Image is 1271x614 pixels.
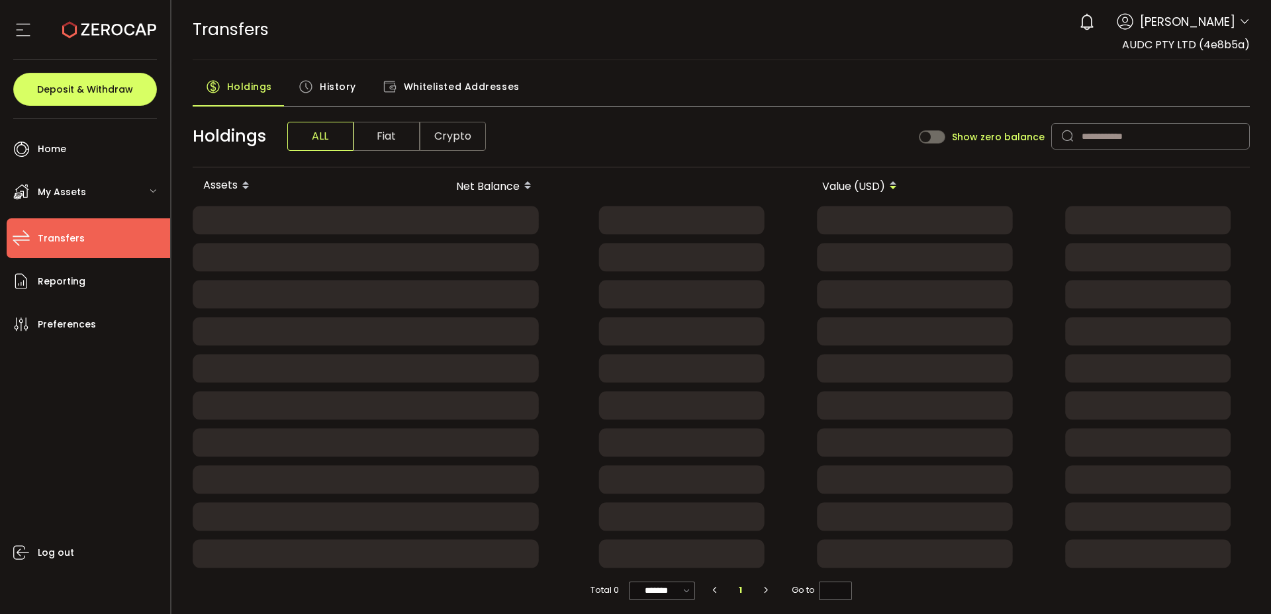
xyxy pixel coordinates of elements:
span: My Assets [38,183,86,202]
span: Home [38,140,66,159]
span: Preferences [38,315,96,334]
span: Go to [792,581,852,599]
button: Deposit & Withdraw [13,73,157,106]
span: AUDC PTY LTD (4e8b5a) [1122,37,1250,52]
span: Fiat [353,122,420,151]
span: Crypto [420,122,486,151]
span: Transfers [193,18,269,41]
div: Value (USD) [725,175,908,197]
span: Show zero balance [952,132,1045,142]
span: [PERSON_NAME] [1140,13,1235,30]
span: Transfers [38,229,85,248]
span: Holdings [193,124,266,149]
div: Assets [193,175,359,197]
span: Holdings [227,73,272,100]
span: History [320,73,356,100]
span: Total 0 [590,581,619,599]
span: Reporting [38,272,85,291]
iframe: Chat Widget [1205,550,1271,614]
span: ALL [287,122,353,151]
span: Log out [38,543,74,562]
span: Deposit & Withdraw [37,85,133,94]
li: 1 [729,581,753,599]
div: Net Balance [359,175,542,197]
span: Whitelisted Addresses [404,73,520,100]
